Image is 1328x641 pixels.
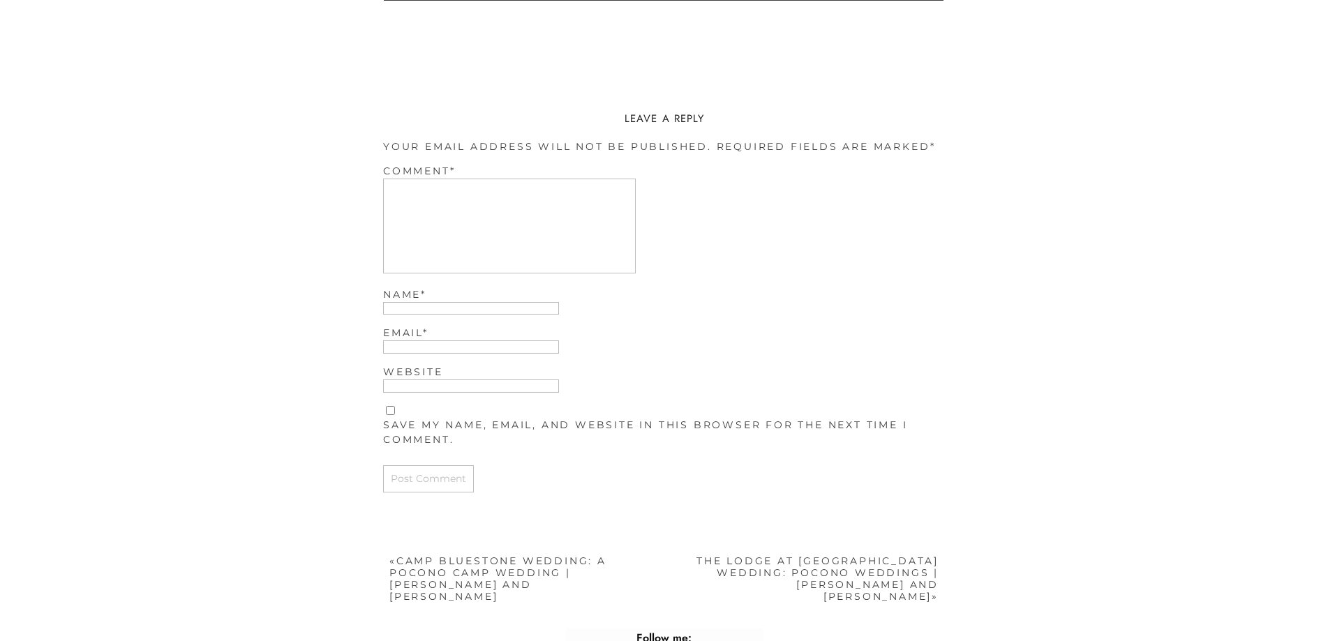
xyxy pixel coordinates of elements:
[383,110,946,128] h3: Leave a Reply
[383,365,946,379] label: Website
[383,140,712,153] span: Your email address will not be published.
[528,29,904,41] a: wedding photographer in [GEOGRAPHIC_DATA], [US_STATE]
[389,555,639,602] nav: «
[383,418,946,447] label: Save my name, email, and website in this browser for the next time I comment.
[383,465,474,492] input: Post Comment
[389,555,606,602] a: Camp Bluestone Wedding: A Pocono Camp Wedding | [PERSON_NAME] and [PERSON_NAME]
[696,555,939,602] nav: »
[383,287,946,302] label: Name
[383,326,946,340] label: Email
[384,27,943,99] p: I’m [PERSON_NAME], a . Your engagement and wedding photography experience is my top priority — I ...
[759,66,858,77] a: Reach out to me
[383,164,946,179] label: Comment
[696,555,939,602] a: The Lodge at [GEOGRAPHIC_DATA] Wedding: Pocono Weddings | [PERSON_NAME] and [PERSON_NAME]
[717,140,936,153] span: Required fields are marked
